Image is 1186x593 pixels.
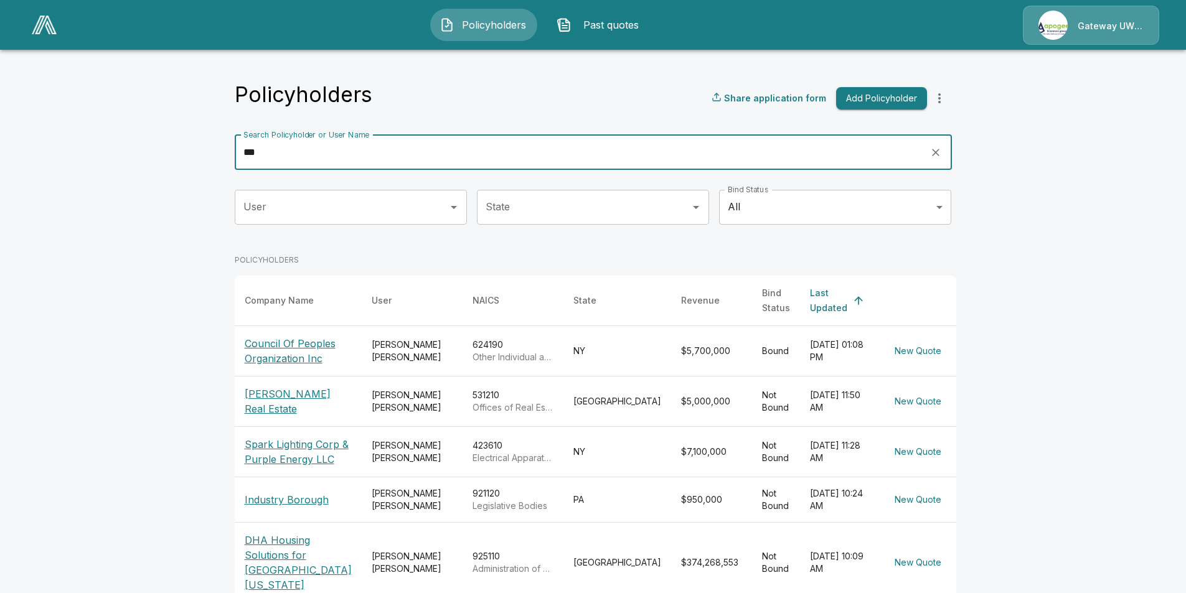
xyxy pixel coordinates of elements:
div: All [719,190,951,225]
button: New Quote [890,551,946,574]
p: POLICYHOLDERS [235,254,956,266]
button: clear search [926,143,945,162]
p: Share application form [724,91,826,105]
p: Other Individual and Family Services [473,351,553,363]
div: 921120 [473,487,553,512]
p: [PERSON_NAME] Real Estate [245,386,352,416]
div: [PERSON_NAME] [PERSON_NAME] [372,339,453,363]
td: NY [563,325,671,376]
td: $950,000 [671,477,752,522]
h4: Policyholders [235,82,372,108]
td: [DATE] 01:08 PM [800,325,880,376]
td: $5,000,000 [671,376,752,426]
button: Policyholders IconPolicyholders [430,9,537,41]
div: State [573,293,596,308]
div: 925110 [473,550,553,575]
td: Not Bound [752,426,800,477]
td: $5,700,000 [671,325,752,376]
img: Policyholders Icon [440,17,454,32]
td: $7,100,000 [671,426,752,477]
button: Open [445,198,463,216]
button: New Quote [890,390,946,413]
div: 624190 [473,339,553,363]
th: Bind Status [752,276,800,326]
p: Industry Borough [245,492,352,507]
td: [DATE] 10:24 AM [800,477,880,522]
div: Last Updated [810,286,847,315]
td: [GEOGRAPHIC_DATA] [563,376,671,426]
div: Revenue [681,293,720,308]
td: Not Bound [752,376,800,426]
p: DHA Housing Solutions for [GEOGRAPHIC_DATA][US_STATE] [245,533,352,592]
button: Add Policyholder [836,87,927,110]
button: Open [687,198,705,216]
span: Policyholders [459,17,528,32]
div: [PERSON_NAME] [PERSON_NAME] [372,550,453,575]
label: Bind Status [728,184,768,195]
span: Past quotes [577,17,645,32]
button: New Quote [890,488,946,511]
button: New Quote [890,441,946,464]
p: Legislative Bodies [473,500,553,512]
p: Electrical Apparatus and Equipment, Wiring Supplies, and Related Equipment Merchant Wholesalers [473,452,553,464]
div: User [372,293,392,308]
button: Past quotes IconPast quotes [547,9,654,41]
div: [PERSON_NAME] [PERSON_NAME] [372,439,453,464]
td: [DATE] 11:50 AM [800,376,880,426]
div: 531210 [473,389,553,414]
td: [DATE] 11:28 AM [800,426,880,477]
td: Not Bound [752,477,800,522]
div: [PERSON_NAME] [PERSON_NAME] [372,389,453,414]
p: Administration of Housing Programs [473,563,553,575]
button: New Quote [890,340,946,363]
button: more [927,86,952,111]
img: Past quotes Icon [557,17,572,32]
img: AA Logo [32,16,57,34]
div: [PERSON_NAME] [PERSON_NAME] [372,487,453,512]
label: Search Policyholder or User Name [243,129,369,140]
td: NY [563,426,671,477]
p: Spark Lighting Corp & Purple Energy LLC [245,437,352,467]
p: Council Of Peoples Organization Inc [245,336,352,366]
td: Bound [752,325,800,376]
div: 423610 [473,439,553,464]
div: Company Name [245,293,314,308]
p: Offices of Real Estate Agents and Brokers [473,401,553,414]
div: NAICS [473,293,499,308]
td: PA [563,477,671,522]
a: Add Policyholder [831,87,927,110]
